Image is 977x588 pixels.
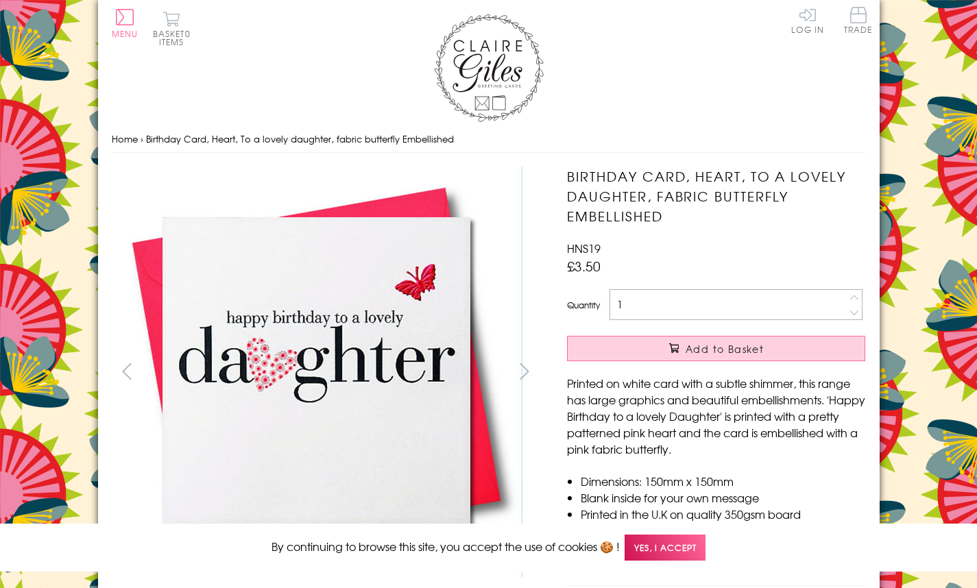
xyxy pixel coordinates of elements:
[112,125,866,154] nav: breadcrumbs
[111,167,522,577] img: Birthday Card, Heart, To a lovely daughter, fabric butterfly Embellished
[112,9,138,38] button: Menu
[540,167,951,578] img: Birthday Card, Heart, To a lovely daughter, fabric butterfly Embellished
[146,132,454,145] span: Birthday Card, Heart, To a lovely daughter, fabric butterfly Embellished
[581,473,865,489] li: Dimensions: 150mm x 150mm
[567,256,601,275] span: £3.50
[844,7,873,36] a: Trade
[844,7,873,34] span: Trade
[567,375,865,457] p: Printed on white card with a subtle shimmer, this range has large graphics and beautiful embellis...
[567,240,601,256] span: HNS19
[509,356,540,387] button: next
[791,7,824,34] a: Log In
[153,11,191,46] button: Basket0 items
[434,14,544,122] img: Claire Giles Greetings Cards
[112,132,138,145] a: Home
[112,27,138,40] span: Menu
[141,132,143,145] span: ›
[581,506,865,522] li: Printed in the U.K on quality 350gsm board
[567,167,865,225] h1: Birthday Card, Heart, To a lovely daughter, fabric butterfly Embellished
[567,336,865,361] button: Add to Basket
[112,356,143,387] button: prev
[581,489,865,506] li: Blank inside for your own message
[159,27,191,48] span: 0 items
[581,522,865,539] li: Comes wrapped in Compostable bag
[625,535,705,561] span: Yes, I accept
[567,299,600,311] label: Quantity
[686,342,764,356] span: Add to Basket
